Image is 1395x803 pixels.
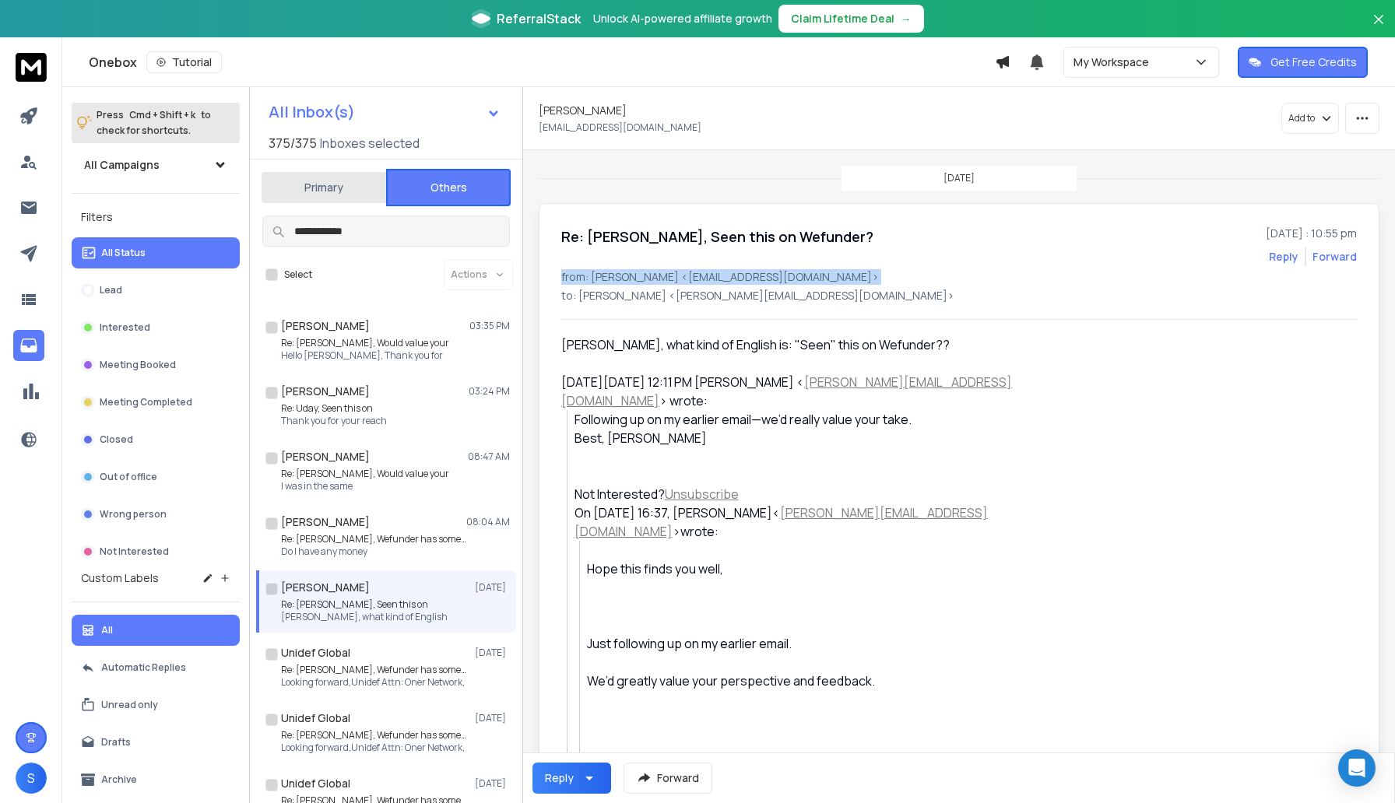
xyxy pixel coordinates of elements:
button: Archive [72,764,240,795]
p: Re: [PERSON_NAME], Wefunder has something [281,664,468,676]
p: Unlock AI-powered affiliate growth [593,11,772,26]
button: Automatic Replies [72,652,240,683]
p: Hello [PERSON_NAME], Thank you for [281,349,449,362]
p: Re: [PERSON_NAME], Seen this on [281,598,448,611]
h1: All Campaigns [84,157,160,173]
p: from: [PERSON_NAME] <[EMAIL_ADDRESS][DOMAIN_NAME]> [561,269,1357,285]
button: S [16,763,47,794]
a: Unsubscribe [665,486,739,503]
p: Lead [100,284,122,296]
p: Re: [PERSON_NAME], Would value your [281,468,449,480]
p: Do l have any money [281,545,468,558]
p: Drafts [101,736,131,749]
p: [DATE] [943,172,975,184]
p: [DATE] : 10:55 pm [1266,226,1357,241]
div: Forward [1312,249,1357,265]
div: [DATE][DATE] 12:11 PM [PERSON_NAME] < > wrote: [561,373,1016,410]
button: All Campaigns [72,149,240,181]
p: Re: [PERSON_NAME], Would value your [281,337,449,349]
p: Wrong person [100,508,167,521]
p: [DATE] [475,777,510,790]
h1: [PERSON_NAME] [281,449,370,465]
span: Cmd + Shift + k [127,106,198,124]
h1: [PERSON_NAME] [281,514,370,530]
div: Just following up on my earlier email. [587,634,1016,653]
button: Primary [262,170,386,205]
button: Lead [72,275,240,306]
p: [DATE] [475,647,510,659]
h1: [PERSON_NAME] [281,384,370,399]
button: Closed [72,424,240,455]
h1: Unidef Global [281,776,350,791]
button: Not Interested [72,536,240,567]
h1: All Inbox(s) [269,104,355,120]
p: My Workspace [1073,54,1155,70]
button: Forward [624,763,712,794]
p: [DATE] [475,712,510,724]
h3: Inboxes selected [320,134,420,153]
button: Reply [1269,249,1298,265]
div: Onebox [89,51,995,73]
p: Re: [PERSON_NAME], Wefunder has something [281,533,468,545]
p: Automatic Replies [101,661,186,674]
div: We’d greatly value your perspective and feedback. [587,672,1016,690]
p: Get Free Credits [1270,54,1357,70]
p: [DATE] [475,581,510,594]
h1: Re: [PERSON_NAME], Seen this on Wefunder? [561,226,873,247]
p: Unread only [101,699,158,711]
button: Claim Lifetime Deal→ [778,5,924,33]
button: Interested [72,312,240,343]
button: Drafts [72,727,240,758]
a: [PERSON_NAME][EMAIL_ADDRESS][DOMAIN_NAME] [575,504,988,540]
p: [EMAIL_ADDRESS][DOMAIN_NAME] [539,121,701,134]
p: Interested [100,321,150,334]
p: [PERSON_NAME], what kind of English [281,611,448,623]
button: Others [386,169,511,206]
button: All Inbox(s) [256,96,513,128]
span: ReferralStack [497,9,581,28]
label: Select [284,268,312,281]
button: Reply [532,763,611,794]
p: All [101,624,113,636]
button: All Status [72,237,240,268]
div: Following up on my earlier email—we’d really value your take. [575,410,1016,429]
p: to: [PERSON_NAME] <[PERSON_NAME][EMAIL_ADDRESS][DOMAIN_NAME]> [561,288,1357,303]
p: Meeting Completed [100,396,192,409]
p: Looking forward,Unidef Attn: Oner Network, [281,676,468,689]
button: Get Free Credits [1238,47,1368,78]
p: Press to check for shortcuts. [97,107,211,139]
p: Add to [1288,112,1315,124]
button: Wrong person [72,499,240,530]
h1: Unidef Global [281,645,350,661]
p: Thank you for your reach [281,415,387,427]
h1: [PERSON_NAME] [539,103,627,118]
p: Out of office [100,471,157,483]
h1: Unidef Global [281,710,350,726]
button: Close banner [1369,9,1389,47]
p: 03:24 PM [469,385,510,398]
p: 03:35 PM [469,320,510,332]
button: Tutorial [146,51,222,73]
button: Out of office [72,461,240,493]
div: [PERSON_NAME], what kind of English is: "Seen" this on Wefunder?? [561,335,1016,354]
p: Re: Uday, Seen this on [281,402,387,415]
span: < > [575,504,988,540]
div: Reply [545,770,574,786]
p: 08:04 AM [466,516,510,528]
h1: [PERSON_NAME] [281,318,370,334]
p: Archive [101,773,137,786]
p: All Status [101,247,146,259]
p: I was in the same [281,480,449,493]
h1: [PERSON_NAME] [281,580,370,595]
p: Closed [100,433,133,446]
button: Meeting Booked [72,349,240,380]
button: All [72,615,240,646]
h3: Filters [72,206,240,228]
div: Open Intercom Messenger [1338,749,1376,787]
button: Unread only [72,689,240,721]
p: 08:47 AM [468,451,510,463]
div: Hope this finds you well, [587,559,1016,578]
